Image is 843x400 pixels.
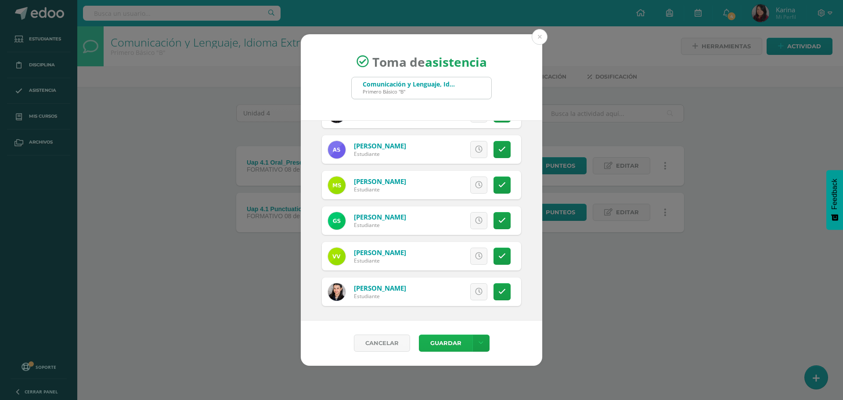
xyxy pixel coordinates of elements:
[354,221,406,229] div: Estudiante
[363,80,455,88] div: Comunicación y Lenguaje, Idioma Extranjero Inglés
[354,150,406,158] div: Estudiante
[354,177,406,186] a: [PERSON_NAME]
[354,257,406,264] div: Estudiante
[354,141,406,150] a: [PERSON_NAME]
[372,53,487,70] span: Toma de
[352,77,491,99] input: Busca un grado o sección aquí...
[354,186,406,193] div: Estudiante
[354,335,410,352] a: Cancelar
[328,212,346,230] img: f6c99945f50af2737bed3fa3d9b88055.png
[532,29,548,45] button: Close (Esc)
[328,177,346,194] img: eb5bbdad3df1317cbace9ea5c10f3db1.png
[363,88,455,95] div: Primero Básico "B"
[328,283,346,301] img: db48a23a9c53a29f1c6451bf936b6a83.png
[425,53,487,70] strong: asistencia
[831,179,839,209] span: Feedback
[419,335,472,352] button: Guardar
[328,141,346,159] img: 9e9d09c3d675f4df52d0daed388b43b1.png
[826,170,843,230] button: Feedback - Mostrar encuesta
[354,248,406,257] a: [PERSON_NAME]
[328,248,346,265] img: 388b43b6715d0ecd8f64756d5617418e.png
[354,292,406,300] div: Estudiante
[354,213,406,221] a: [PERSON_NAME]
[354,284,406,292] a: [PERSON_NAME]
